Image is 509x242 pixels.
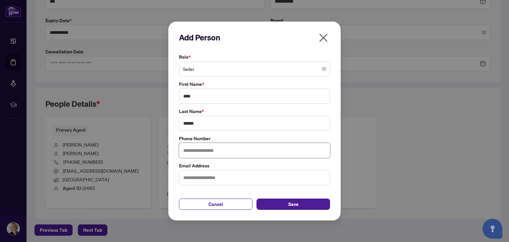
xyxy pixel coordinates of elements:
button: Cancel [179,199,253,210]
label: Email Address [179,162,330,169]
span: Cancel [208,199,223,210]
label: First Name [179,81,330,88]
label: Last Name [179,108,330,115]
h2: Add Person [179,32,330,43]
button: Open asap [482,219,502,239]
span: Save [288,199,299,210]
span: Seller [183,63,326,75]
span: close [318,32,329,43]
label: Phone Number [179,135,330,142]
button: Save [256,199,330,210]
span: close-circle [322,67,326,71]
label: Role [179,53,330,61]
